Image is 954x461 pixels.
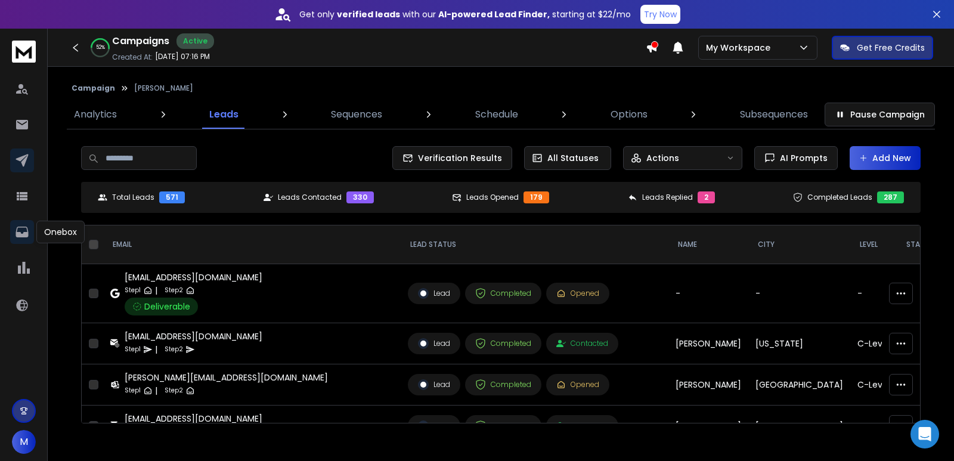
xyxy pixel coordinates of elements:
p: Options [611,107,648,122]
button: Pause Campaign [825,103,935,126]
p: | [155,344,157,355]
div: [EMAIL_ADDRESS][DOMAIN_NAME] [125,271,262,283]
div: 179 [524,191,549,203]
div: Completed [475,420,531,431]
span: AI Prompts [775,152,828,164]
div: Completed [475,288,531,299]
p: Step 1 [125,284,141,296]
a: Leads [202,100,246,129]
td: [GEOGRAPHIC_DATA] [748,364,850,406]
p: Total Leads [112,193,154,202]
img: logo [12,41,36,63]
p: Try Now [644,8,677,20]
div: Completed [475,379,531,390]
a: Analytics [67,100,124,129]
a: Options [603,100,655,129]
p: Created At: [112,52,153,62]
div: 330 [346,191,374,203]
td: [GEOGRAPHIC_DATA] [748,406,850,447]
p: Get Free Credits [857,42,925,54]
div: Contacted [556,339,608,348]
th: level [850,225,897,264]
div: Lead [418,420,450,431]
td: - [748,264,850,323]
div: [PERSON_NAME][EMAIL_ADDRESS][DOMAIN_NAME] [125,372,328,383]
p: Step 2 [165,344,183,355]
p: Leads [209,107,238,122]
p: Get only with our starting at $22/mo [299,8,631,20]
th: EMAIL [103,225,401,264]
button: Verification Results [392,146,512,170]
td: [PERSON_NAME] [668,406,748,447]
p: | [155,385,157,397]
p: All Statuses [547,152,599,164]
button: AI Prompts [754,146,838,170]
td: [PERSON_NAME] [668,364,748,406]
div: Opened [556,289,599,298]
th: LEAD STATUS [401,225,668,264]
td: C-Level [850,364,897,406]
td: - [668,264,748,323]
button: Campaign [72,83,115,93]
button: Add New [850,146,921,170]
p: My Workspace [706,42,775,54]
p: Leads Replied [642,193,693,202]
td: - [850,264,897,323]
div: Lead [418,338,450,349]
p: Analytics [74,107,117,122]
p: Subsequences [740,107,808,122]
a: Schedule [468,100,525,129]
strong: AI-powered Lead Finder, [438,8,550,20]
a: Sequences [324,100,389,129]
div: 2 [698,191,715,203]
p: Schedule [475,107,518,122]
th: city [748,225,850,264]
span: Verification Results [413,152,502,164]
div: Completed [475,338,531,349]
a: Subsequences [733,100,815,129]
p: Completed Leads [807,193,872,202]
div: Lead [418,288,450,299]
th: NAME [668,225,748,264]
div: Opened [556,380,599,389]
td: [US_STATE] [748,323,850,364]
button: Try Now [640,5,680,24]
p: Step 2 [165,284,183,296]
p: Sequences [331,107,382,122]
div: Contacted [556,421,608,431]
td: [PERSON_NAME] [668,323,748,364]
p: 52 % [96,44,105,51]
h1: Campaigns [112,34,169,48]
div: Lead [418,379,450,390]
div: Onebox [36,221,85,243]
p: Actions [646,152,679,164]
div: [EMAIL_ADDRESS][DOMAIN_NAME] [125,413,262,425]
p: Step 2 [165,385,183,397]
button: M [12,430,36,454]
div: 287 [877,191,904,203]
p: [PERSON_NAME] [134,83,193,93]
p: Leads Contacted [278,193,342,202]
p: Leads Opened [466,193,519,202]
div: 571 [159,191,185,203]
p: Step 1 [125,385,141,397]
td: C-Level [850,406,897,447]
p: [DATE] 07:16 PM [155,52,210,61]
button: Get Free Credits [832,36,933,60]
div: Active [176,33,214,49]
div: [EMAIL_ADDRESS][DOMAIN_NAME] [125,330,262,342]
strong: verified leads [337,8,400,20]
div: Open Intercom Messenger [910,420,939,448]
td: C-Level [850,323,897,364]
p: | [155,284,157,296]
span: Deliverable [144,301,190,313]
p: Step 1 [125,344,141,355]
